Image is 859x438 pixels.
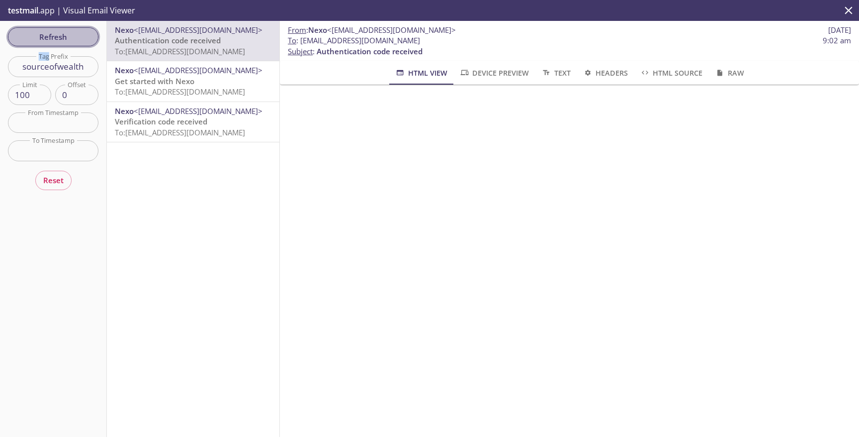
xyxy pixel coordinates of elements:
[16,30,90,43] span: Refresh
[115,25,134,35] span: Nexo
[583,67,628,79] span: Headers
[115,116,207,126] span: Verification code received
[8,5,38,16] span: testmail
[134,65,262,75] span: <[EMAIL_ADDRESS][DOMAIN_NAME]>
[317,46,423,56] span: Authentication code received
[107,102,279,142] div: Nexo<[EMAIL_ADDRESS][DOMAIN_NAME]>Verification code receivedTo:[EMAIL_ADDRESS][DOMAIN_NAME]
[395,67,447,79] span: HTML View
[8,27,98,46] button: Refresh
[115,76,194,86] span: Get started with Nexo
[288,25,306,35] span: From
[714,67,744,79] span: Raw
[288,35,420,46] span: : [EMAIL_ADDRESS][DOMAIN_NAME]
[134,106,262,116] span: <[EMAIL_ADDRESS][DOMAIN_NAME]>
[308,25,327,35] span: Nexo
[115,46,245,56] span: To: [EMAIL_ADDRESS][DOMAIN_NAME]
[541,67,570,79] span: Text
[115,65,134,75] span: Nexo
[43,174,64,187] span: Reset
[640,67,702,79] span: HTML Source
[459,67,529,79] span: Device Preview
[823,35,851,46] span: 9:02 am
[115,87,245,97] span: To: [EMAIL_ADDRESS][DOMAIN_NAME]
[35,171,72,190] button: Reset
[134,25,262,35] span: <[EMAIL_ADDRESS][DOMAIN_NAME]>
[288,46,313,56] span: Subject
[107,21,279,142] nav: emails
[327,25,456,35] span: <[EMAIL_ADDRESS][DOMAIN_NAME]>
[288,35,296,45] span: To
[115,35,221,45] span: Authentication code received
[828,25,851,35] span: [DATE]
[115,127,245,137] span: To: [EMAIL_ADDRESS][DOMAIN_NAME]
[107,21,279,61] div: Nexo<[EMAIL_ADDRESS][DOMAIN_NAME]>Authentication code receivedTo:[EMAIL_ADDRESS][DOMAIN_NAME]
[288,25,456,35] span: :
[115,106,134,116] span: Nexo
[107,61,279,101] div: Nexo<[EMAIL_ADDRESS][DOMAIN_NAME]>Get started with NexoTo:[EMAIL_ADDRESS][DOMAIN_NAME]
[288,35,851,57] p: :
